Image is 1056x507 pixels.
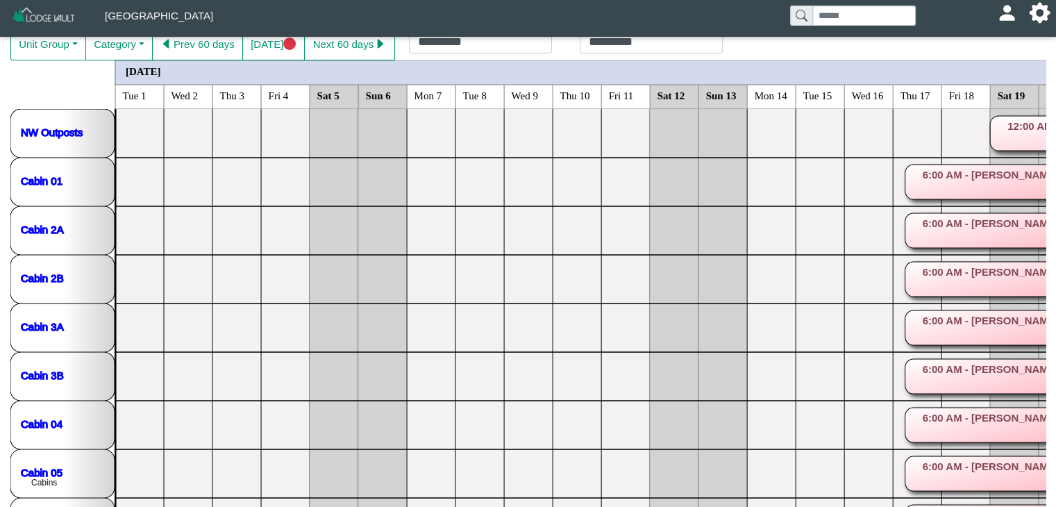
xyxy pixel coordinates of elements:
[900,90,930,101] text: Thu 17
[512,90,538,101] text: Wed 9
[21,369,64,381] a: Cabin 3B
[998,90,1025,101] text: Sat 19
[317,90,340,101] text: Sat 5
[11,6,77,30] img: Z
[21,174,62,186] a: Cabin 01
[803,90,832,101] text: Tue 15
[706,90,737,101] text: Sun 13
[852,90,884,101] text: Wed 16
[949,90,974,101] text: Fri 18
[463,90,487,101] text: Tue 8
[31,478,57,488] text: Cabins
[123,90,146,101] text: Tue 1
[283,38,296,51] svg: circle fill
[152,30,243,60] button: caret left fillPrev 60 days
[85,30,153,60] button: Category
[366,90,392,101] text: Sun 6
[409,30,552,53] input: Check in
[657,90,685,101] text: Sat 12
[10,30,86,60] button: Unit Group
[21,223,64,235] a: Cabin 2A
[560,90,590,101] text: Thu 10
[21,466,62,478] a: Cabin 05
[21,320,64,332] a: Cabin 3A
[242,30,305,60] button: [DATE]circle fill
[414,90,442,101] text: Mon 7
[160,38,174,51] svg: caret left fill
[171,90,198,101] text: Wed 2
[21,126,83,138] a: NW Outposts
[126,65,161,76] text: [DATE]
[220,90,244,101] text: Thu 3
[1034,8,1045,18] svg: gear fill
[304,30,395,60] button: Next 60 dayscaret right fill
[269,90,289,101] text: Fri 4
[580,30,723,53] input: Check out
[21,417,62,429] a: Cabin 04
[21,272,64,283] a: Cabin 2B
[1002,8,1012,18] svg: person fill
[374,38,387,51] svg: caret right fill
[796,10,807,21] svg: search
[755,90,788,101] text: Mon 14
[609,90,634,101] text: Fri 11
